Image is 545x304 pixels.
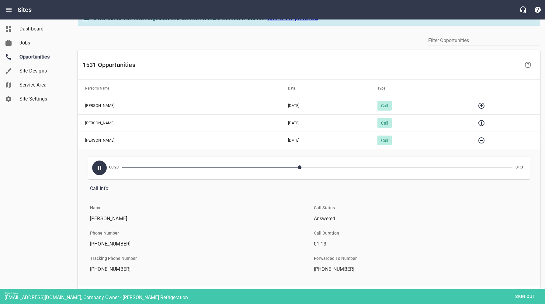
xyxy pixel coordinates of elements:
[309,200,340,215] li: Call Status
[78,132,281,149] td: [PERSON_NAME]
[85,200,106,215] li: Name
[85,251,142,266] li: Tracking Phone Number
[281,114,370,132] td: [DATE]
[377,118,392,128] div: Call
[19,81,66,89] span: Service Area
[370,80,467,97] th: Type
[90,266,299,273] span: [PHONE_NUMBER]
[314,215,523,222] span: Answered
[83,60,519,70] h6: 1531 Opportunities
[5,292,545,295] div: Signed in as
[19,39,66,47] span: Jobs
[530,2,545,17] button: Support Portal
[281,286,370,303] td: [DATE]
[515,158,528,176] span: 01:01
[19,53,66,61] span: Opportunities
[78,286,281,303] td: [PERSON_NAME]
[19,67,66,75] span: Site Designs
[314,240,523,248] span: 01:13
[78,80,281,97] th: Person's Name
[516,2,530,17] button: Live Chat
[90,240,299,248] span: [PHONE_NUMBER]
[512,293,538,300] span: Sign out
[85,226,124,240] li: Phone Number
[281,97,370,114] td: [DATE]
[5,295,545,300] div: [EMAIL_ADDRESS][DOMAIN_NAME], Company Owner - [PERSON_NAME] Refrigeration
[78,114,281,132] td: [PERSON_NAME]
[377,136,392,145] div: Call
[18,5,32,15] h6: Sites
[314,266,523,273] span: [PHONE_NUMBER]
[309,226,344,240] li: Call Duration
[19,25,66,33] span: Dashboard
[109,158,122,178] span: 00:28
[428,36,540,45] input: Filter by author or content.
[377,121,392,125] span: Call
[2,2,16,17] button: Open drawer
[377,138,392,143] span: Call
[19,95,66,103] span: Site Settings
[281,80,370,97] th: Date
[281,132,370,149] td: [DATE]
[377,103,392,108] span: Call
[90,185,523,192] span: Call Info:
[78,97,281,114] td: [PERSON_NAME]
[510,291,540,302] button: Sign out
[90,215,299,222] span: [PERSON_NAME]
[309,251,362,266] li: Forwarded To Number
[521,58,535,72] a: Learn more about your Opportunities
[377,101,392,111] div: Call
